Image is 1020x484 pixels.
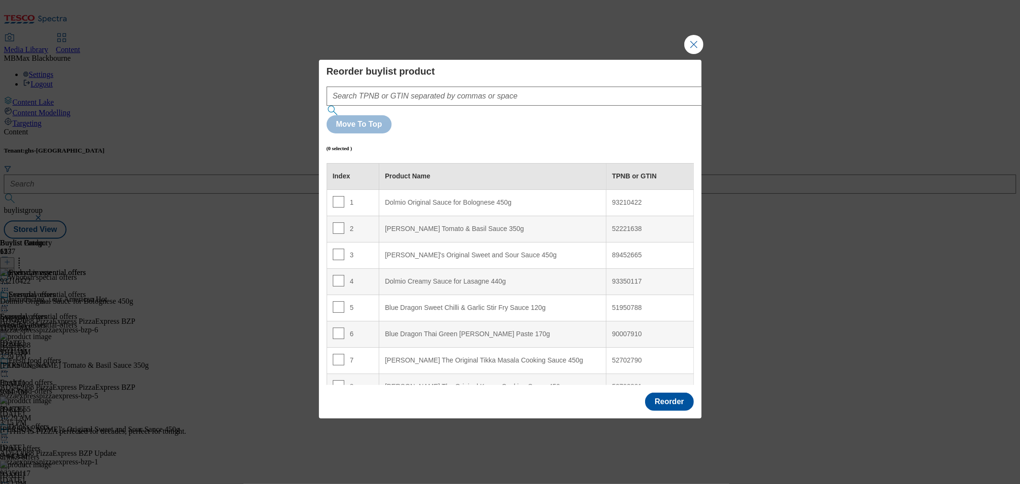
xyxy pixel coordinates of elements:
div: 6 [333,328,373,341]
div: 93210422 [612,198,688,207]
div: [PERSON_NAME] Tomato & Basil Sauce 350g [385,225,600,233]
div: 51950788 [612,304,688,312]
div: 89452665 [612,251,688,260]
div: Modal [319,60,702,418]
div: 5 [333,301,373,315]
div: 3 [333,249,373,263]
div: [PERSON_NAME] The Original Korma Cooking Sauce 450g [385,383,600,391]
div: Blue Dragon Thai Green [PERSON_NAME] Paste 170g [385,330,600,339]
div: Dolmio Creamy Sauce for Lasagne 440g [385,277,600,286]
input: Search TPNB or GTIN separated by commas or space [327,87,731,106]
button: Move To Top [327,115,392,133]
div: 52702790 [612,356,688,365]
button: Close Modal [684,35,703,54]
div: [PERSON_NAME] The Original Tikka Masala Cooking Sauce 450g [385,356,600,365]
div: Product Name [385,172,600,181]
div: TPNB or GTIN [612,172,688,181]
div: [PERSON_NAME]'s Original Sweet and Sour Sauce 450g [385,251,600,260]
div: 93350117 [612,277,688,286]
div: Blue Dragon Sweet Chilli & Garlic Stir Fry Sauce 120g [385,304,600,312]
div: Dolmio Original Sauce for Bolognese 450g [385,198,600,207]
div: 90007910 [612,330,688,339]
h6: (0 selected ) [327,145,352,151]
div: 7 [333,354,373,368]
div: 2 [333,222,373,236]
div: 4 [333,275,373,289]
div: 8 [333,380,373,394]
div: 1 [333,196,373,210]
div: Index [333,172,373,181]
div: 52221638 [612,225,688,233]
div: 52702801 [612,383,688,391]
h4: Reorder buylist product [327,66,694,77]
button: Reorder [645,393,693,411]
